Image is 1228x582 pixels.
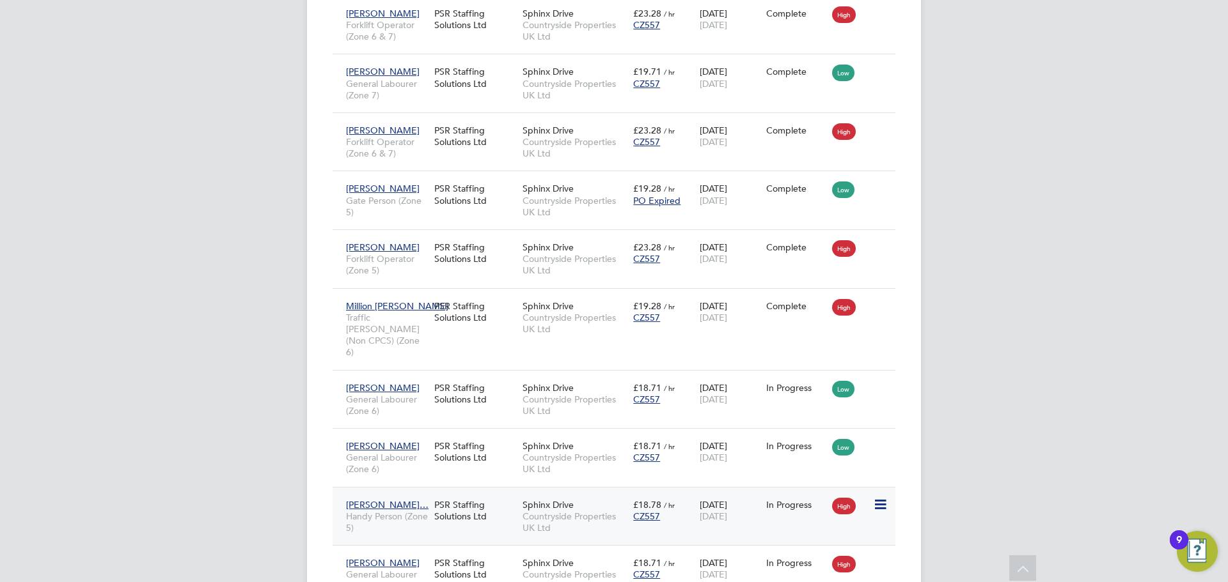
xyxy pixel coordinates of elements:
div: PSR Staffing Solutions Ltd [431,235,519,271]
span: [DATE] [700,195,727,206]
div: PSR Staffing Solutions Ltd [431,176,519,212]
span: Sphinx Drive [523,125,574,136]
span: CZ557 [633,452,660,463]
span: £19.28 [633,183,661,194]
span: General Labourer (Zone 6) [346,452,428,475]
span: [PERSON_NAME] [346,125,420,136]
span: / hr [664,184,675,194]
span: / hr [664,67,675,77]
span: Countryside Properties UK Ltd [523,78,627,101]
div: Complete [766,8,826,19]
div: [DATE] [697,235,763,271]
span: / hr [664,441,675,451]
span: [DATE] [700,253,727,264]
span: [DATE] [700,394,727,405]
span: £23.28 [633,241,661,253]
span: £19.71 [633,66,661,77]
div: In Progress [766,499,826,510]
div: PSR Staffing Solutions Ltd [431,1,519,37]
span: £18.71 [633,440,661,452]
span: Low [832,439,854,456]
span: Countryside Properties UK Ltd [523,452,627,475]
div: [DATE] [697,1,763,37]
div: [DATE] [697,294,763,330]
span: [DATE] [700,78,727,89]
span: [PERSON_NAME] [346,8,420,19]
span: Low [832,65,854,81]
div: PSR Staffing Solutions Ltd [431,376,519,411]
span: CZ557 [633,136,660,148]
div: [DATE] [697,376,763,411]
span: [PERSON_NAME] [346,183,420,194]
div: PSR Staffing Solutions Ltd [431,434,519,470]
span: [PERSON_NAME]… [346,499,429,510]
a: [PERSON_NAME]General Labourer (Zone 6)PSR Staffing Solutions LtdSphinx DriveCountryside Propertie... [343,550,895,561]
span: £23.28 [633,8,661,19]
span: CZ557 [633,510,660,522]
span: £18.71 [633,382,661,394]
a: [PERSON_NAME]…Handy Person (Zone 5)PSR Staffing Solutions LtdSphinx DriveCountryside Properties U... [343,492,895,503]
div: [DATE] [697,118,763,154]
a: [PERSON_NAME]Gate Person (Zone 5)PSR Staffing Solutions LtdSphinx DriveCountryside Properties UK ... [343,176,895,187]
span: / hr [664,126,675,135]
span: [PERSON_NAME] [346,382,420,394]
span: CZ557 [633,569,660,580]
div: In Progress [766,557,826,569]
span: [DATE] [700,19,727,31]
span: Handy Person (Zone 5) [346,510,428,533]
div: Complete [766,66,826,77]
span: [DATE] [700,452,727,463]
button: Open Resource Center, 9 new notifications [1177,531,1218,572]
span: / hr [664,302,675,311]
div: 9 [1176,540,1182,556]
a: [PERSON_NAME]General Labourer (Zone 6)PSR Staffing Solutions LtdSphinx DriveCountryside Propertie... [343,433,895,444]
span: CZ557 [633,312,660,323]
span: CZ557 [633,394,660,405]
a: Million [PERSON_NAME]Traffic [PERSON_NAME] (Non CPCS) (Zone 6)PSR Staffing Solutions LtdSphinx Dr... [343,293,895,304]
span: / hr [664,243,675,252]
span: CZ557 [633,253,660,264]
span: High [832,498,856,514]
span: General Labourer (Zone 7) [346,78,428,101]
span: Countryside Properties UK Ltd [523,195,627,218]
div: [DATE] [697,493,763,528]
span: Countryside Properties UK Ltd [523,19,627,42]
div: Complete [766,125,826,136]
span: Traffic [PERSON_NAME] (Non CPCS) (Zone 6) [346,312,428,358]
span: Sphinx Drive [523,241,574,253]
span: Countryside Properties UK Ltd [523,312,627,335]
span: / hr [664,383,675,393]
span: [DATE] [700,136,727,148]
a: [PERSON_NAME]Forklift Operator (Zone 6 & 7)PSR Staffing Solutions LtdSphinx DriveCountryside Prop... [343,1,895,11]
span: Countryside Properties UK Ltd [523,510,627,533]
div: [DATE] [697,176,763,212]
span: Sphinx Drive [523,8,574,19]
span: Forklift Operator (Zone 5) [346,253,428,276]
div: PSR Staffing Solutions Ltd [431,493,519,528]
div: In Progress [766,440,826,452]
span: CZ557 [633,19,660,31]
span: [PERSON_NAME] [346,440,420,452]
span: Gate Person (Zone 5) [346,195,428,218]
div: PSR Staffing Solutions Ltd [431,294,519,330]
a: [PERSON_NAME]General Labourer (Zone 6)PSR Staffing Solutions LtdSphinx DriveCountryside Propertie... [343,375,895,386]
div: PSR Staffing Solutions Ltd [431,118,519,154]
span: / hr [664,558,675,568]
span: PO Expired [633,195,681,206]
span: £18.71 [633,557,661,569]
span: CZ557 [633,78,660,89]
span: High [832,123,856,140]
span: Sphinx Drive [523,183,574,194]
span: £19.28 [633,300,661,312]
span: [PERSON_NAME] [346,557,420,569]
span: [DATE] [700,569,727,580]
span: High [832,556,856,572]
span: / hr [664,500,675,510]
span: Countryside Properties UK Ltd [523,253,627,276]
span: High [832,240,856,257]
span: High [832,6,856,23]
span: General Labourer (Zone 6) [346,394,428,417]
span: Low [832,381,854,397]
div: Complete [766,241,826,253]
span: Countryside Properties UK Ltd [523,394,627,417]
